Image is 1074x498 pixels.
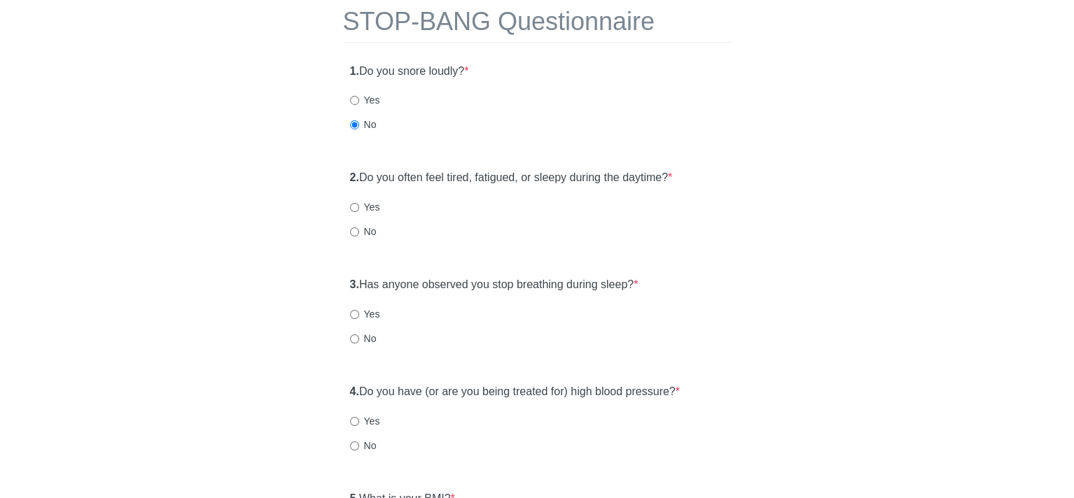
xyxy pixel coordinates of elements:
[350,227,359,236] input: No
[350,277,639,293] label: Has anyone observed you stop breathing during sleep?
[350,96,359,105] input: Yes
[350,439,377,453] label: No
[350,307,380,321] label: Yes
[350,93,380,107] label: Yes
[350,170,673,186] label: Do you often feel tired, fatigued, or sleepy during the daytime?
[350,65,359,77] strong: 1.
[350,200,380,214] label: Yes
[350,414,380,428] label: Yes
[350,64,469,80] label: Do you snore loudly?
[350,171,359,183] strong: 2.
[350,118,377,131] label: No
[350,225,377,239] label: No
[350,385,359,397] strong: 4.
[350,417,359,426] input: Yes
[350,203,359,212] input: Yes
[350,310,359,319] input: Yes
[350,441,359,450] input: No
[350,332,377,346] label: No
[350,120,359,129] input: No
[343,8,732,43] h1: STOP-BANG Questionnaire
[350,384,680,400] label: Do you have (or are you being treated for) high blood pressure?
[350,278,359,290] strong: 3.
[350,334,359,343] input: No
